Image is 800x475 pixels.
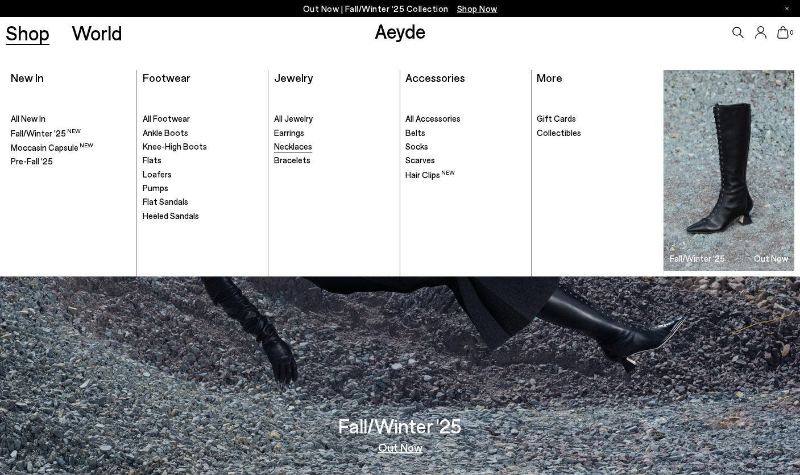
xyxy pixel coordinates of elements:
span: All New In [11,113,45,123]
span: Pre-Fall '25 [11,156,53,166]
span: Flats [143,155,161,165]
span: Gift Cards [537,113,576,123]
a: Bracelets [274,155,394,166]
img: Group_1295_900x.jpg [664,70,794,271]
span: Flat Sandals [143,196,188,206]
a: All New In [11,113,131,125]
span: Pumps [143,183,168,193]
a: Fall/Winter '25 [11,127,131,139]
a: Hair Clips [405,169,525,181]
span: All Jewelry [274,113,313,123]
h3: Fall/Winter '25 [670,254,725,263]
a: Accessories [405,71,465,84]
a: Ankle Boots [143,127,263,139]
span: Heeled Sandals [143,210,199,221]
span: Loafers [143,169,172,179]
a: All Accessories [405,113,525,125]
a: Gift Cards [537,113,657,125]
span: Belts [405,127,425,138]
a: Flat Sandals [143,196,263,208]
a: More [537,71,562,84]
span: All Footwear [143,113,190,123]
span: Ankle Boots [143,127,188,138]
a: New In [11,71,44,84]
a: 0 [777,26,789,39]
span: Knee-High Boots [143,141,207,151]
a: Earrings [274,127,394,139]
span: Fall/Winter '25 [11,128,81,138]
a: Heeled Sandals [143,210,263,222]
span: Necklaces [274,141,312,151]
a: Out Now [378,441,422,453]
a: Socks [405,141,525,152]
h3: Out Now [754,254,788,263]
a: Pumps [143,183,263,194]
span: Scarves [405,155,435,165]
a: Necklaces [274,141,394,152]
span: Socks [405,141,428,151]
a: Moccasin Capsule [11,142,131,154]
a: Scarves [405,155,525,166]
span: Collectibles [537,127,581,138]
a: Flats [143,155,263,166]
a: All Footwear [143,113,263,125]
h3: Fall/Winter '25 [338,416,462,436]
span: Hair Clips [405,170,455,180]
a: All Jewelry [274,113,394,125]
a: Fall/Winter '25 Out Now [664,70,794,271]
a: Footwear [143,71,190,84]
a: Belts [405,127,525,139]
a: Jewelry [274,71,313,84]
span: 0 [789,30,794,36]
a: World [72,23,122,43]
span: Moccasin Capsule [11,142,93,152]
a: Shop [6,23,49,43]
a: Collectibles [537,127,657,139]
p: Out Now | Fall/Winter ‘25 Collection [303,2,498,16]
span: Bracelets [274,155,310,165]
span: All Accessories [405,113,461,123]
span: Navigate to /collections/new-in [457,3,498,14]
a: Pre-Fall '25 [11,156,131,167]
span: Earrings [274,127,304,138]
a: Knee-High Boots [143,141,263,152]
a: Loafers [143,169,263,180]
a: Aeyde [375,19,426,43]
